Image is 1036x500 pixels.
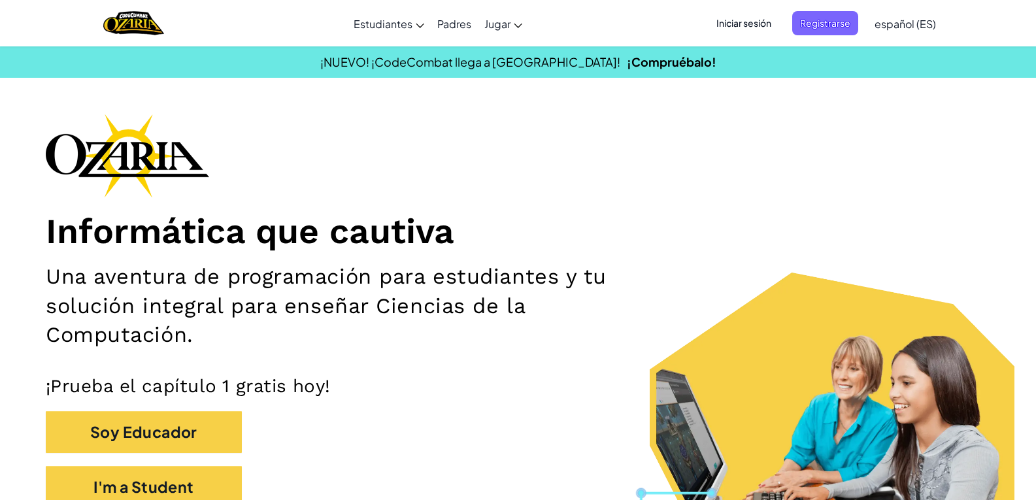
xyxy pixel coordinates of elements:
[46,375,990,398] p: ¡Prueba el capítulo 1 gratis hoy!
[627,54,716,69] a: ¡Compruébalo!
[320,54,620,69] span: ¡NUEVO! ¡CodeCombat llega a [GEOGRAPHIC_DATA]!
[46,210,990,253] h1: Informática que cautiva
[484,17,510,31] span: Jugar
[103,10,164,37] img: Home
[46,262,678,348] h2: Una aventura de programación para estudiantes y tu solución integral para enseñar Ciencias de la ...
[354,17,412,31] span: Estudiantes
[478,6,529,41] a: Jugar
[868,6,943,41] a: español (ES)
[431,6,478,41] a: Padres
[792,11,858,35] button: Registrarse
[46,114,209,197] img: Ozaria branding logo
[103,10,164,37] a: Ozaria by CodeCombat logo
[46,411,242,454] button: Soy Educador
[709,11,779,35] button: Iniciar sesión
[347,6,431,41] a: Estudiantes
[875,17,936,31] span: español (ES)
